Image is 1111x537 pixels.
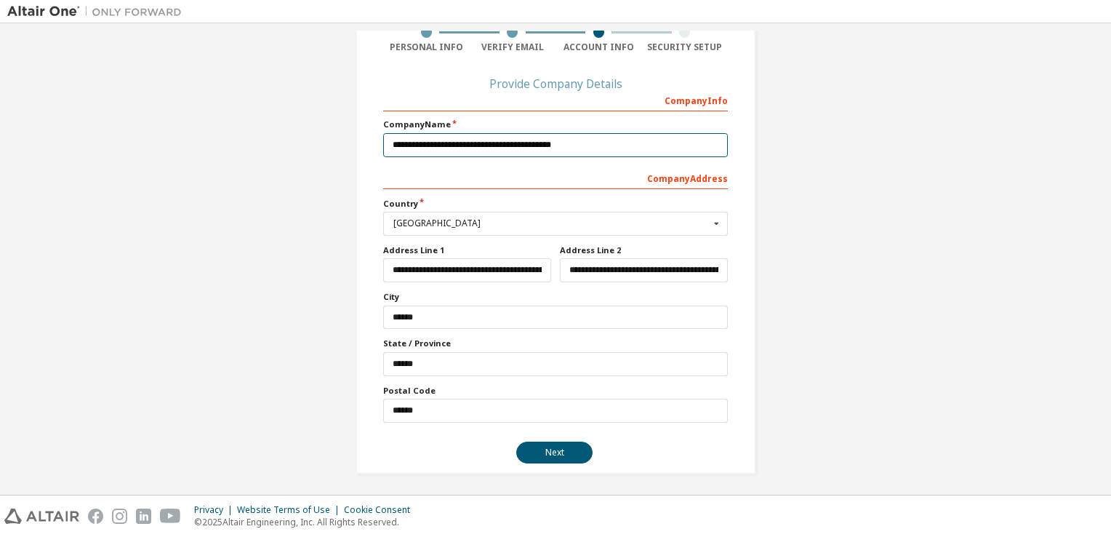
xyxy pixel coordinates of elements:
img: facebook.svg [88,509,103,524]
label: State / Province [383,338,728,349]
p: © 2025 Altair Engineering, Inc. All Rights Reserved. [194,516,419,528]
div: Company Info [383,88,728,111]
img: Altair One [7,4,189,19]
img: instagram.svg [112,509,127,524]
img: youtube.svg [160,509,181,524]
div: Cookie Consent [344,504,419,516]
img: altair_logo.svg [4,509,79,524]
div: Provide Company Details [383,79,728,88]
div: Verify Email [470,41,556,53]
div: Privacy [194,504,237,516]
label: Postal Code [383,385,728,397]
label: Company Name [383,119,728,130]
label: Address Line 1 [383,244,551,256]
div: Company Address [383,166,728,189]
div: Account Info [555,41,642,53]
div: Personal Info [383,41,470,53]
label: City [383,291,728,303]
button: Next [516,442,593,464]
label: Address Line 2 [560,244,728,256]
label: Country [383,198,728,210]
div: Security Setup [642,41,729,53]
img: linkedin.svg [136,509,151,524]
div: [GEOGRAPHIC_DATA] [393,219,710,228]
div: Website Terms of Use [237,504,344,516]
